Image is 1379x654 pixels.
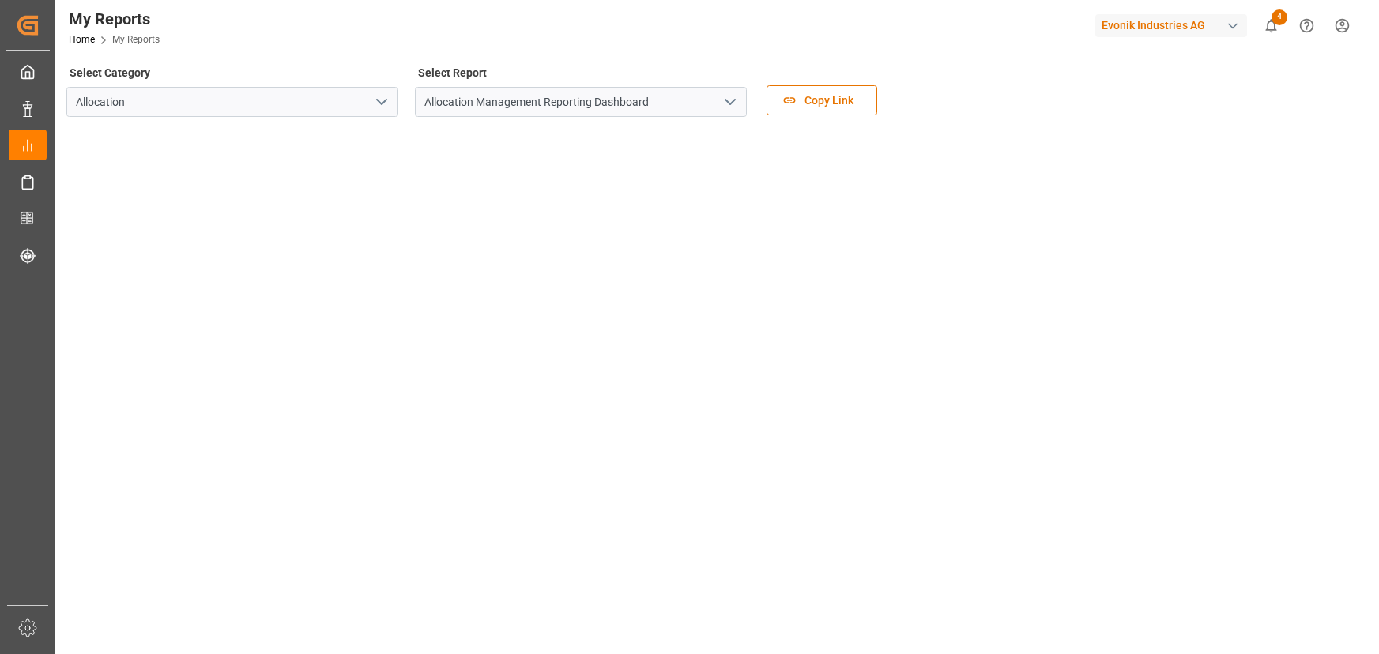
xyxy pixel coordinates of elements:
[66,87,398,117] input: Type to search/select
[369,90,393,115] button: open menu
[69,7,160,31] div: My Reports
[1095,14,1247,37] div: Evonik Industries AG
[767,85,877,115] button: Copy Link
[1095,10,1253,40] button: Evonik Industries AG
[1289,8,1324,43] button: Help Center
[415,62,489,84] label: Select Report
[1253,8,1289,43] button: show 4 new notifications
[718,90,741,115] button: open menu
[66,62,153,84] label: Select Category
[797,92,861,109] span: Copy Link
[1272,9,1287,25] span: 4
[415,87,747,117] input: Type to search/select
[69,34,95,45] a: Home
